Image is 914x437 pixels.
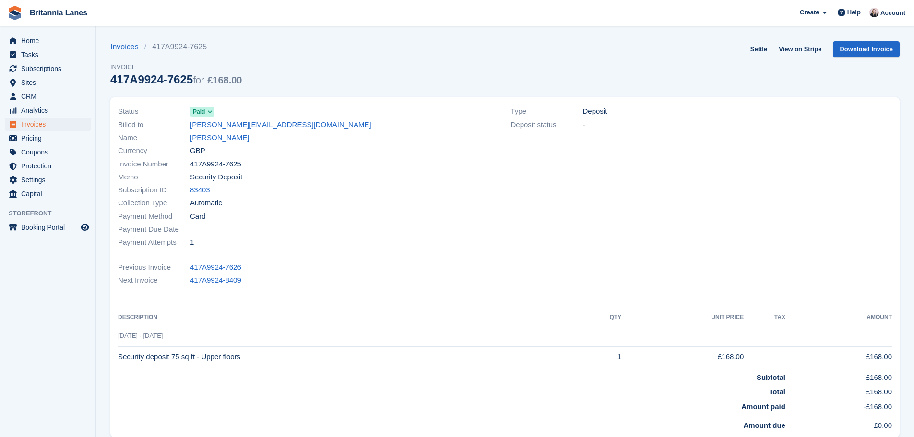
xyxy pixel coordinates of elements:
span: Status [118,106,190,117]
a: 83403 [190,185,210,196]
th: Unit Price [621,310,744,325]
span: Billed to [118,119,190,130]
a: 417A9924-7626 [190,262,241,273]
span: Sites [21,76,79,89]
a: menu [5,221,91,234]
span: Tasks [21,48,79,61]
a: menu [5,145,91,159]
td: £168.00 [785,368,892,383]
span: Memo [118,172,190,183]
span: CRM [21,90,79,103]
a: menu [5,173,91,187]
span: Collection Type [118,198,190,209]
span: Booking Portal [21,221,79,234]
a: Paid [190,106,214,117]
span: Invoices [21,118,79,131]
td: £168.00 [621,346,744,368]
span: Payment Attempts [118,237,190,248]
span: for [193,75,204,85]
span: Automatic [190,198,222,209]
img: stora-icon-8386f47178a22dfd0bd8f6a31ec36ba5ce8667c1dd55bd0f319d3a0aa187defe.svg [8,6,22,20]
a: [PERSON_NAME] [190,132,249,143]
span: Deposit status [511,119,583,130]
th: QTY [577,310,622,325]
a: menu [5,187,91,201]
span: Account [880,8,905,18]
span: 417A9924-7625 [190,159,241,170]
nav: breadcrumbs [110,41,242,53]
span: Name [118,132,190,143]
span: Storefront [9,209,95,218]
span: Coupons [21,145,79,159]
a: menu [5,90,91,103]
span: Next Invoice [118,275,190,286]
strong: Subtotal [757,373,785,381]
a: View on Stripe [775,41,825,57]
span: Protection [21,159,79,173]
span: Subscription ID [118,185,190,196]
a: [PERSON_NAME][EMAIL_ADDRESS][DOMAIN_NAME] [190,119,371,130]
span: Paid [193,107,205,116]
th: Description [118,310,577,325]
span: - [583,119,585,130]
a: menu [5,104,91,117]
td: £0.00 [785,416,892,431]
span: [DATE] - [DATE] [118,332,163,339]
a: menu [5,118,91,131]
a: menu [5,48,91,61]
th: Amount [785,310,892,325]
td: 1 [577,346,622,368]
span: Payment Due Date [118,224,190,235]
span: Capital [21,187,79,201]
a: Britannia Lanes [26,5,91,21]
a: 417A9924-8409 [190,275,241,286]
span: GBP [190,145,205,156]
a: menu [5,159,91,173]
strong: Total [769,388,785,396]
a: menu [5,34,91,47]
a: menu [5,62,91,75]
a: Invoices [110,41,144,53]
span: Help [847,8,861,17]
span: Card [190,211,206,222]
span: Subscriptions [21,62,79,75]
span: Create [800,8,819,17]
span: Invoice Number [118,159,190,170]
span: 1 [190,237,194,248]
td: £168.00 [785,383,892,398]
td: -£168.00 [785,398,892,416]
span: Settings [21,173,79,187]
td: Security deposit 75 sq ft - Upper floors [118,346,577,368]
span: Analytics [21,104,79,117]
a: menu [5,76,91,89]
span: £168.00 [207,75,242,85]
a: Settle [747,41,771,57]
td: £168.00 [785,346,892,368]
span: Payment Method [118,211,190,222]
strong: Amount due [743,421,785,429]
a: menu [5,131,91,145]
span: Deposit [583,106,607,117]
strong: Amount paid [741,402,785,411]
div: 417A9924-7625 [110,73,242,86]
span: Previous Invoice [118,262,190,273]
span: Home [21,34,79,47]
a: Download Invoice [833,41,900,57]
span: Type [511,106,583,117]
img: Alexandra Lane [869,8,879,17]
span: Pricing [21,131,79,145]
th: Tax [744,310,785,325]
span: Currency [118,145,190,156]
a: Preview store [79,222,91,233]
span: Invoice [110,62,242,72]
span: Security Deposit [190,172,242,183]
